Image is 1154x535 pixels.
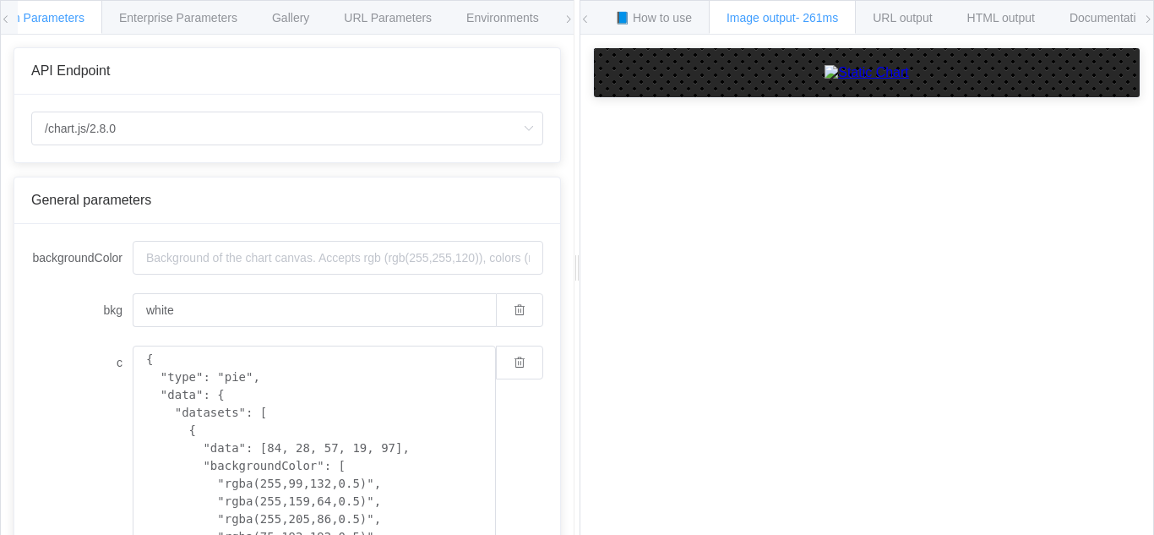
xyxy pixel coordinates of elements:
[873,11,932,25] span: URL output
[31,193,151,207] span: General parameters
[31,63,110,78] span: API Endpoint
[133,293,496,327] input: Background of the chart canvas. Accepts rgb (rgb(255,255,120)), colors (red), and url-encoded hex...
[31,346,133,379] label: c
[611,65,1123,80] a: Static Chart
[133,241,543,275] input: Background of the chart canvas. Accepts rgb (rgb(255,255,120)), colors (red), and url-encoded hex...
[31,241,133,275] label: backgroundColor
[1070,11,1149,25] span: Documentation
[796,11,839,25] span: - 261ms
[967,11,1035,25] span: HTML output
[119,11,237,25] span: Enterprise Parameters
[31,112,543,145] input: Select
[615,11,692,25] span: 📘 How to use
[727,11,838,25] span: Image output
[272,11,309,25] span: Gallery
[466,11,539,25] span: Environments
[31,293,133,327] label: bkg
[344,11,432,25] span: URL Parameters
[825,65,909,80] img: Static Chart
